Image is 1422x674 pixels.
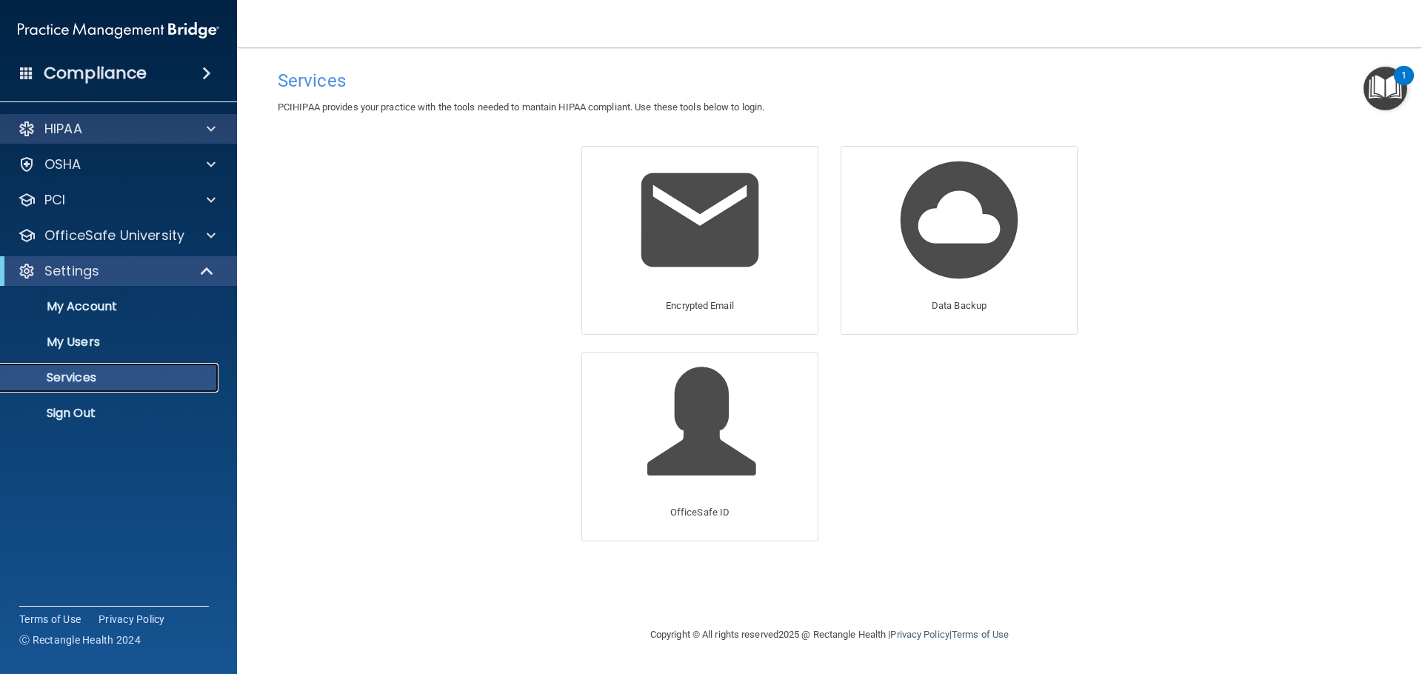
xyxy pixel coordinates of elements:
p: Services [10,370,212,385]
iframe: Drift Widget Chat Controller [1348,572,1404,628]
p: HIPAA [44,120,82,138]
span: Ⓒ Rectangle Health 2024 [19,633,141,647]
p: PCI [44,191,65,209]
a: Terms of Use [19,612,81,627]
a: Encrypted Email Encrypted Email [581,146,818,335]
span: PCIHIPAA provides your practice with the tools needed to mantain HIPAA compliant. Use these tools... [278,101,764,113]
p: My Users [10,335,212,350]
p: OSHA [44,156,81,173]
a: Privacy Policy [99,612,165,627]
p: OfficeSafe University [44,227,184,244]
h4: Compliance [44,63,147,84]
p: Sign Out [10,406,212,421]
iframe: Drift Widget Chat Window [1117,135,1413,581]
p: Settings [44,262,99,280]
a: HIPAA [18,120,216,138]
h4: Services [278,71,1381,90]
p: Data Backup [932,297,987,315]
a: OSHA [18,156,216,173]
a: Data Backup Data Backup [841,146,1078,335]
p: OfficeSafe ID [670,504,730,521]
a: Privacy Policy [890,629,949,640]
div: 1 [1401,76,1406,95]
p: My Account [10,299,212,314]
img: Encrypted Email [630,150,770,290]
a: Terms of Use [952,629,1009,640]
a: Settings [18,262,215,280]
a: OfficeSafe University [18,227,216,244]
button: Open Resource Center, 1 new notification [1363,67,1407,110]
a: PCI [18,191,216,209]
p: Encrypted Email [666,297,734,315]
img: PMB logo [18,16,219,45]
a: OfficeSafe ID [581,352,818,541]
div: Copyright © All rights reserved 2025 @ Rectangle Health | | [559,611,1100,658]
img: Data Backup [889,150,1029,290]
